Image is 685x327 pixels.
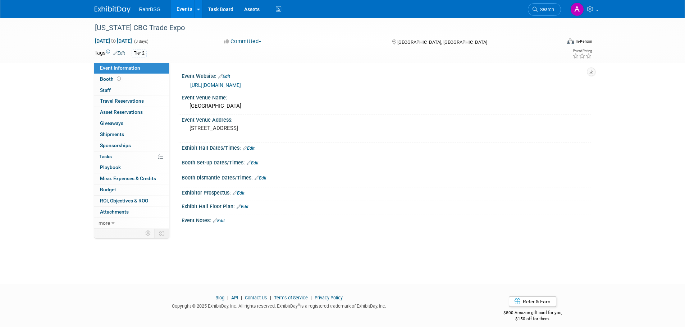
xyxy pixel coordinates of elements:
[298,303,300,307] sup: ®
[572,49,592,53] div: Event Rating
[182,215,591,224] div: Event Notes:
[94,207,169,218] a: Attachments
[94,74,169,85] a: Booth
[268,295,273,300] span: |
[397,39,487,45] span: [GEOGRAPHIC_DATA], [GEOGRAPHIC_DATA]
[237,204,248,209] a: Edit
[243,146,255,151] a: Edit
[94,173,169,184] a: Misc. Expenses & Credits
[213,218,225,223] a: Edit
[115,76,122,81] span: Booth not reserved yet
[100,98,144,104] span: Travel Reservations
[182,71,591,80] div: Event Website:
[100,76,122,82] span: Booth
[94,85,169,96] a: Staff
[132,50,147,57] div: Tier 2
[245,295,267,300] a: Contact Us
[100,65,140,71] span: Event Information
[182,115,591,123] div: Event Venue Address:
[182,172,591,182] div: Booth Dismantle Dates/Times:
[100,131,124,137] span: Shipments
[154,229,169,238] td: Toggle Event Tabs
[182,157,591,167] div: Booth Set-up Dates/Times:
[222,38,264,45] button: Committed
[110,38,117,44] span: to
[274,295,308,300] a: Terms of Service
[255,176,266,181] a: Edit
[99,220,110,226] span: more
[538,7,554,12] span: Search
[133,39,149,44] span: (3 days)
[182,187,591,197] div: Exhibitor Prospectus:
[94,162,169,173] a: Playbook
[100,109,143,115] span: Asset Reservations
[100,209,129,215] span: Attachments
[187,101,585,112] div: [GEOGRAPHIC_DATA]
[94,96,169,107] a: Travel Reservations
[100,164,121,170] span: Playbook
[475,305,591,322] div: $500 Amazon gift card for you,
[100,143,131,148] span: Sponsorships
[94,218,169,229] a: more
[189,125,344,131] pre: [STREET_ADDRESS]
[94,184,169,195] a: Budget
[95,49,125,57] td: Tags
[509,296,556,307] a: Refer & Earn
[239,295,244,300] span: |
[475,316,591,322] div: $150 off for them.
[182,143,591,152] div: Exhibit Hall Dates/Times:
[99,154,112,159] span: Tasks
[94,107,169,118] a: Asset Reservations
[309,295,314,300] span: |
[190,82,241,88] a: [URL][DOMAIN_NAME]
[575,39,592,44] div: In-Person
[113,51,125,56] a: Edit
[94,151,169,162] a: Tasks
[231,295,238,300] a: API
[315,295,343,300] a: Privacy Policy
[567,38,574,44] img: Format-Inperson.png
[94,63,169,74] a: Event Information
[528,3,561,16] a: Search
[94,118,169,129] a: Giveaways
[139,6,161,12] span: RahrBSG
[519,37,593,48] div: Event Format
[182,92,591,101] div: Event Venue Name:
[95,38,132,44] span: [DATE] [DATE]
[100,87,111,93] span: Staff
[142,229,155,238] td: Personalize Event Tab Strip
[182,201,591,210] div: Exhibit Hall Floor Plan:
[100,176,156,181] span: Misc. Expenses & Credits
[215,295,224,300] a: Blog
[95,301,464,309] div: Copyright © 2025 ExhibitDay, Inc. All rights reserved. ExhibitDay is a registered trademark of Ex...
[247,160,259,165] a: Edit
[233,191,245,196] a: Edit
[218,74,230,79] a: Edit
[100,120,123,126] span: Giveaways
[225,295,230,300] span: |
[100,187,116,192] span: Budget
[92,22,550,34] div: [US_STATE] CBC Trade Expo
[95,6,131,13] img: ExhibitDay
[100,198,148,204] span: ROI, Objectives & ROO
[94,129,169,140] a: Shipments
[94,140,169,151] a: Sponsorships
[570,3,584,16] img: Ashley Grotewold
[94,196,169,206] a: ROI, Objectives & ROO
